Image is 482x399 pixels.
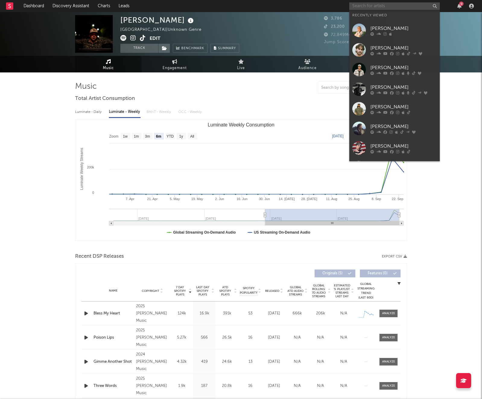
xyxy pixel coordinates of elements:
[166,134,174,139] text: YTD
[324,40,360,44] span: Jump Score: 78.0
[75,120,407,241] svg: Luminate Weekly Consumption
[352,12,437,19] div: Recently Viewed
[136,303,169,324] div: 2025 [PERSON_NAME] Music
[315,270,355,277] button: Originals(5)
[310,311,331,317] div: 206k
[287,286,304,296] span: Global ATD Audio Streams
[94,383,133,389] a: Three Words
[349,40,440,60] a: [PERSON_NAME]
[173,230,236,235] text: Global Streaming On-Demand Audio
[145,134,150,139] text: 3m
[324,17,342,21] span: 3,786
[370,142,437,150] div: [PERSON_NAME]
[349,99,440,119] a: [PERSON_NAME]
[240,335,261,341] div: 16
[172,359,192,365] div: 4.32k
[332,134,344,138] text: [DATE]
[120,26,208,34] div: [GEOGRAPHIC_DATA] | Unknown Genre
[147,197,158,201] text: 21. Apr
[287,383,307,389] div: N/A
[287,335,307,341] div: N/A
[341,56,407,72] a: Playlists/Charts
[357,282,375,300] div: Global Streaming Trend (Last 60D)
[172,311,192,317] div: 124k
[348,197,360,201] text: 25. Aug
[208,56,274,72] a: Live
[459,2,464,6] div: 9
[173,44,208,53] a: Benchmark
[195,286,211,296] span: Last Day Spotify Plays
[334,359,354,365] div: N/A
[208,122,274,127] text: Luminate Weekly Consumption
[310,335,331,341] div: N/A
[156,134,161,139] text: 6m
[163,65,187,72] span: Engagement
[109,134,119,139] text: Zoom
[181,45,204,52] span: Benchmark
[195,359,214,365] div: 419
[274,56,341,72] a: Audience
[240,383,261,389] div: 16
[75,56,141,72] a: Music
[265,289,279,293] span: Released
[75,107,103,117] div: Luminate - Daily
[134,134,139,139] text: 1m
[123,134,128,139] text: 1w
[236,197,247,201] text: 16. Jun
[191,197,203,201] text: 19. May
[172,286,188,296] span: 7 Day Spotify Plays
[287,359,307,365] div: N/A
[240,311,261,317] div: 53
[126,197,135,201] text: 7. Apr
[141,56,208,72] a: Engagement
[382,255,407,258] button: Export CSV
[75,253,124,260] span: Recent DSP Releases
[298,65,317,72] span: Audience
[94,289,133,293] div: Name
[136,375,169,397] div: 2025 [PERSON_NAME] Music
[172,383,192,389] div: 1.9k
[370,84,437,91] div: [PERSON_NAME]
[334,383,354,389] div: N/A
[334,311,354,317] div: N/A
[334,284,350,298] span: Estimated % Playlist Streams Last Day
[259,197,270,201] text: 30. Jun
[92,191,94,194] text: 0
[370,25,437,32] div: [PERSON_NAME]
[109,107,141,117] div: Luminate - Weekly
[349,158,440,177] a: [PERSON_NAME]
[120,44,158,53] button: Track
[349,2,440,10] input: Search for artists
[190,134,194,139] text: All
[215,197,224,201] text: 2. Jun
[264,311,284,317] div: [DATE]
[324,33,382,37] span: 72,849 Monthly Listeners
[240,286,258,295] span: Spotify Popularity
[349,119,440,138] a: [PERSON_NAME]
[370,44,437,52] div: [PERSON_NAME]
[120,15,195,25] div: [PERSON_NAME]
[240,359,261,365] div: 13
[301,197,317,201] text: 28. [DATE]
[326,197,337,201] text: 11. Aug
[179,134,183,139] text: 1y
[136,327,169,349] div: 2025 [PERSON_NAME] Music
[364,272,392,275] span: Features ( 0 )
[237,65,245,72] span: Live
[310,284,327,298] span: Global Rolling 7D Audio Streams
[94,335,133,341] a: Poison Lips
[360,270,401,277] button: Features(0)
[195,335,214,341] div: 566
[254,230,310,235] text: US Streaming On-Demand Audio
[94,359,133,365] a: Gimme Another Shot
[172,335,192,341] div: 5.27k
[370,123,437,130] div: [PERSON_NAME]
[211,44,239,53] button: Summary
[136,351,169,373] div: 2024 [PERSON_NAME] Music
[264,383,284,389] div: [DATE]
[264,335,284,341] div: [DATE]
[94,311,133,317] div: Bless My Heart
[349,60,440,79] a: [PERSON_NAME]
